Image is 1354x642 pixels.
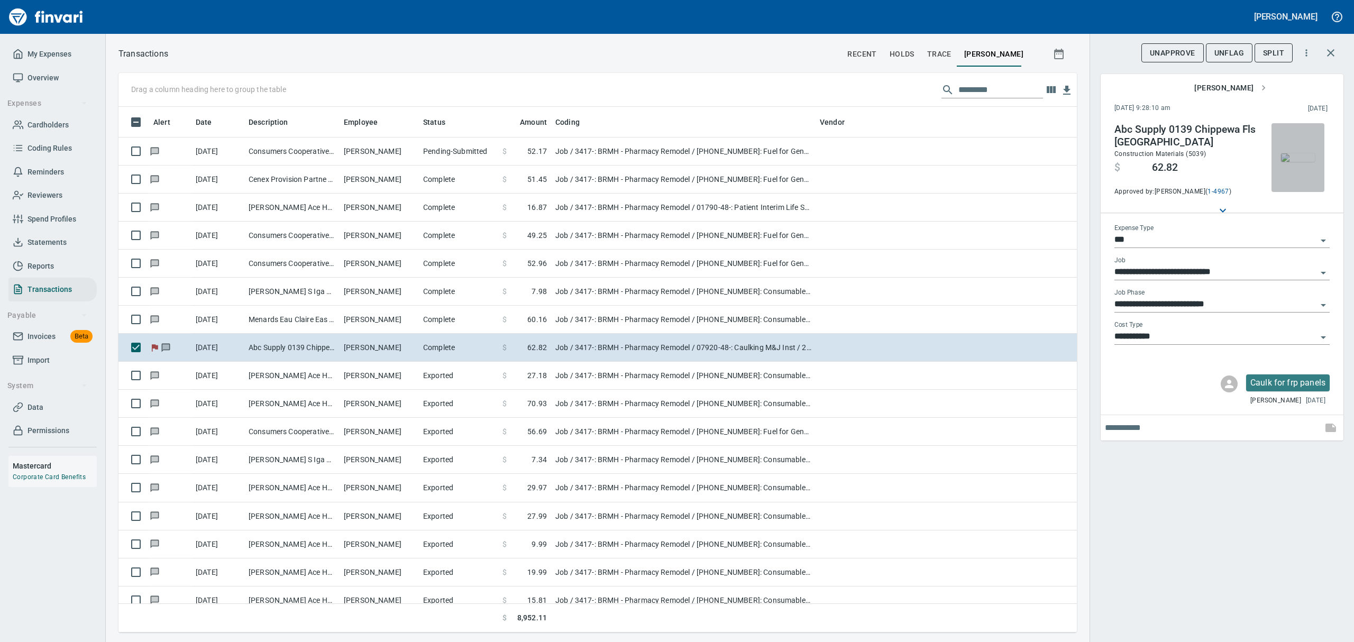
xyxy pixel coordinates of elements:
[28,424,69,437] span: Permissions
[1316,298,1331,313] button: Open
[149,148,160,154] span: Has messages
[8,254,97,278] a: Reports
[551,530,816,558] td: Job / 3417-: BRMH - Pharmacy Remodel / [PHONE_NUMBER]: Consumable CM/GC / 8: Indirects
[131,84,286,95] p: Drag a column heading here to group the table
[340,362,419,390] td: [PERSON_NAME]
[244,306,340,334] td: Menards Eau Claire Eas Eau Claire WI
[502,539,507,549] span: $
[28,330,56,343] span: Invoices
[7,379,87,392] span: System
[191,250,244,278] td: [DATE]
[520,116,547,129] span: Amount
[340,502,419,530] td: [PERSON_NAME]
[340,418,419,446] td: [PERSON_NAME]
[149,540,160,547] span: Has messages
[149,372,160,379] span: Has messages
[847,48,876,61] span: recent
[551,306,816,334] td: Job / 3417-: BRMH - Pharmacy Remodel / [PHONE_NUMBER]: Consumable CM/GC / 8: Indirects
[527,370,547,381] span: 27.18
[340,194,419,222] td: [PERSON_NAME]
[340,166,419,194] td: [PERSON_NAME]
[1214,47,1244,60] span: UnFlag
[1150,47,1195,60] span: UnApprove
[1114,150,1206,158] span: Construction Materials (5039)
[3,94,92,113] button: Expenses
[423,116,445,129] span: Status
[502,174,507,185] span: $
[1246,374,1330,391] div: Click for options
[532,286,547,297] span: 7.98
[419,166,498,194] td: Complete
[13,473,86,481] a: Corporate Card Benefits
[502,595,507,606] span: $
[419,474,498,502] td: Exported
[502,202,507,213] span: $
[8,325,97,348] a: InvoicesBeta
[502,567,507,577] span: $
[502,612,507,623] span: $
[244,137,340,166] td: Consumers Cooperative Pigeon Falls [GEOGRAPHIC_DATA]
[890,48,914,61] span: holds
[527,174,547,185] span: 51.45
[551,166,816,194] td: Job / 3417-: BRMH - Pharmacy Remodel / [PHONE_NUMBER]: Fuel for General Conditions Equipment / 8:...
[8,136,97,160] a: Coding Rules
[340,390,419,418] td: [PERSON_NAME]
[8,66,97,90] a: Overview
[7,309,87,322] span: Payable
[551,362,816,390] td: Job / 3417-: BRMH - Pharmacy Remodel / [PHONE_NUMBER]: Consumable CM/GC / 8: Indirects
[1318,415,1343,441] span: This records your note into the expense. If you would like to send a message to an employee inste...
[502,426,507,437] span: $
[149,288,160,295] span: Has messages
[340,558,419,586] td: [PERSON_NAME]
[28,354,50,367] span: Import
[340,222,419,250] td: [PERSON_NAME]
[502,370,507,381] span: $
[1194,81,1266,95] span: [PERSON_NAME]
[8,396,97,419] a: Data
[820,116,858,129] span: Vendor
[1306,396,1325,406] span: [DATE]
[527,146,547,157] span: 52.17
[527,398,547,409] span: 70.93
[191,194,244,222] td: [DATE]
[1254,11,1318,22] h5: [PERSON_NAME]
[153,116,184,129] span: Alert
[7,97,87,110] span: Expenses
[1316,233,1331,248] button: Open
[1114,258,1126,264] label: Job
[551,474,816,502] td: Job / 3417-: BRMH - Pharmacy Remodel / [PHONE_NUMBER]: Consumable CM/GC / 8: Indirects
[244,362,340,390] td: [PERSON_NAME] Ace Home Cente Blk River Fls WI
[28,213,76,226] span: Spend Profiles
[244,586,340,615] td: [PERSON_NAME] Ace Home Cente Blk River Fls WI
[244,502,340,530] td: [PERSON_NAME] Ace Home Cente Blk River Fls WI
[191,390,244,418] td: [DATE]
[149,204,160,210] span: Has messages
[1316,265,1331,280] button: Open
[527,202,547,213] span: 16.87
[8,160,97,184] a: Reminders
[527,230,547,241] span: 49.25
[1043,82,1059,98] button: Choose columns to display
[419,586,498,615] td: Exported
[191,558,244,586] td: [DATE]
[340,446,419,474] td: [PERSON_NAME]
[344,116,391,129] span: Employee
[244,278,340,306] td: [PERSON_NAME] S Iga Black RiV Black River F WI
[1251,8,1320,25] button: [PERSON_NAME]
[149,260,160,267] span: Has messages
[249,116,302,129] span: Description
[244,530,340,558] td: [PERSON_NAME] Ace Home Cente Blk River Fls WI
[191,362,244,390] td: [DATE]
[527,482,547,493] span: 29.97
[13,460,97,472] h6: Mastercard
[532,539,547,549] span: 9.99
[502,342,507,353] span: $
[1316,330,1331,345] button: Open
[502,454,507,465] span: $
[149,176,160,182] span: Has messages
[502,258,507,269] span: $
[3,376,92,396] button: System
[28,260,54,273] span: Reports
[28,189,62,202] span: Reviewers
[28,166,64,179] span: Reminders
